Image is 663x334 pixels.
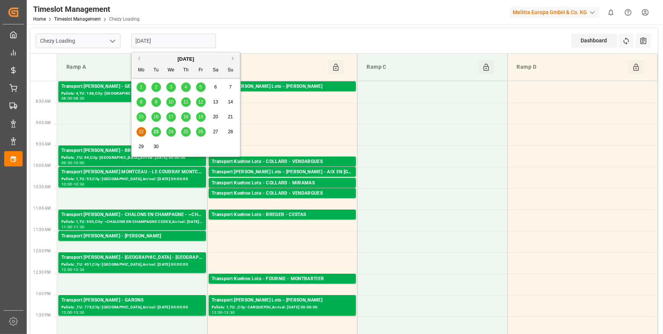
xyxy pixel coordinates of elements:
[212,158,353,166] div: Transport Kuehne Lots - COLLARD - VENDARGUES
[137,66,146,75] div: Mo
[212,211,353,219] div: Transport Kuehne Lots - BREGER - CESTAS
[36,313,51,317] span: 1:30 PM
[61,232,203,240] div: Transport [PERSON_NAME] - [PERSON_NAME]
[212,219,353,225] div: Pallets: 4,TU: 490,City: [GEOGRAPHIC_DATA],Arrival: [DATE] 00:00:00
[61,304,203,311] div: Pallets: ,TU: 779,City: [GEOGRAPHIC_DATA],Arrival: [DATE] 00:00:00
[212,83,353,90] div: Transport [PERSON_NAME] Lots - [PERSON_NAME]
[74,268,85,271] div: 12:30
[106,35,118,47] button: open menu
[153,129,158,134] span: 23
[223,311,224,314] div: -
[226,97,235,107] div: Choose Sunday, September 14th, 2025
[61,240,203,247] div: Pallets: ,TU: 42,City: RECY,Arrival: [DATE] 00:00:00
[514,60,628,74] div: Ramp D
[226,127,235,137] div: Choose Sunday, September 28th, 2025
[226,82,235,92] div: Choose Sunday, September 7th, 2025
[168,129,173,134] span: 24
[364,60,478,74] div: Ramp C
[36,142,51,146] span: 9:30 AM
[135,56,140,61] button: Previous Month
[33,228,51,232] span: 11:30 AM
[33,270,51,274] span: 12:30 PM
[228,114,233,119] span: 21
[132,55,240,63] div: [DATE]
[181,66,191,75] div: Th
[181,112,191,122] div: Choose Thursday, September 18th, 2025
[33,163,51,168] span: 10:00 AM
[137,82,146,92] div: Choose Monday, September 1st, 2025
[63,60,178,74] div: Ramp A
[61,297,203,304] div: Transport [PERSON_NAME] - GARONS
[211,112,220,122] div: Choose Saturday, September 20th, 2025
[61,182,72,186] div: 10:00
[168,99,173,105] span: 10
[61,219,203,225] div: Pallets: 1,TU: 905,City: ~CHALONS EN CHAMPAGNE CEDEX,Arrival: [DATE] 00:00:00
[61,155,203,161] div: Pallets: ,TU: 64,City: [GEOGRAPHIC_DATA],Arrival: [DATE] 00:00:00
[166,112,176,122] div: Choose Wednesday, September 17th, 2025
[33,206,51,210] span: 11:00 AM
[72,225,74,229] div: -
[214,84,217,90] span: 6
[620,4,637,21] button: Help Center
[61,176,203,182] div: Pallets: 1,TU: 55,City: [GEOGRAPHIC_DATA],Arrival: [DATE] 00:00:00
[198,99,203,105] span: 12
[170,84,172,90] span: 3
[212,297,353,304] div: Transport [PERSON_NAME] Lots - [PERSON_NAME]
[33,3,140,15] div: Timeslot Management
[36,34,121,48] input: Type to search/select
[510,7,599,18] div: Melitta Europa GmbH & Co. KG
[151,66,161,75] div: Tu
[72,97,74,100] div: -
[213,99,218,105] span: 13
[181,97,191,107] div: Choose Thursday, September 11th, 2025
[212,90,353,97] div: Pallets: 15,TU: 224,City: CARQUEFOU,Arrival: [DATE] 00:00:00
[140,84,143,90] span: 1
[200,84,202,90] span: 5
[74,182,85,186] div: 10:30
[228,129,233,134] span: 28
[229,84,232,90] span: 7
[61,161,72,165] div: 09:30
[196,82,206,92] div: Choose Friday, September 5th, 2025
[212,179,353,187] div: Transport Kuehne Lots - COLLARD - MIRAMAS
[138,129,143,134] span: 22
[36,99,51,103] span: 8:30 AM
[74,311,85,314] div: 13:30
[213,129,218,134] span: 27
[61,90,203,97] div: Pallets: 4,TU: 168,City: [GEOGRAPHIC_DATA],Arrival: [DATE] 00:00:00
[212,304,353,311] div: Pallets: 1,TU: ,City: CARQUEFOU,Arrival: [DATE] 00:00:00
[61,311,72,314] div: 13:00
[153,114,158,119] span: 16
[166,66,176,75] div: We
[74,225,85,229] div: 11:30
[212,166,353,172] div: Pallets: 1,TU: ,City: VENDARGUES,Arrival: [DATE] 00:00:00
[74,161,85,165] div: 10:00
[74,97,85,100] div: 08:30
[166,127,176,137] div: Choose Wednesday, September 24th, 2025
[153,144,158,149] span: 30
[131,34,216,48] input: DD-MM-YYYY
[72,182,74,186] div: -
[183,99,188,105] span: 11
[155,84,158,90] span: 2
[140,99,143,105] span: 8
[181,82,191,92] div: Choose Thursday, September 4th, 2025
[212,275,353,283] div: Transport Kuehne Lots - FOURNIE - MONTBARTIER
[166,97,176,107] div: Choose Wednesday, September 10th, 2025
[196,112,206,122] div: Choose Friday, September 19th, 2025
[168,114,173,119] span: 17
[212,283,353,289] div: Pallets: 2,TU: 62,City: MONTBARTIER,Arrival: [DATE] 00:00:00
[213,114,218,119] span: 20
[151,82,161,92] div: Choose Tuesday, September 2nd, 2025
[226,66,235,75] div: Su
[134,80,238,154] div: month 2025-09
[211,82,220,92] div: Choose Saturday, September 6th, 2025
[198,129,203,134] span: 26
[212,190,353,197] div: Transport Kuehne Lots - COLLARD - VENDARGUES
[33,185,51,189] span: 10:30 AM
[214,60,328,74] div: Ramp B
[183,129,188,134] span: 25
[61,211,203,219] div: Transport [PERSON_NAME] - CHALONS EN CHAMPAGNE - ~CHALONS EN CHAMPAGNE CEDEX
[211,97,220,107] div: Choose Saturday, September 13th, 2025
[166,82,176,92] div: Choose Wednesday, September 3rd, 2025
